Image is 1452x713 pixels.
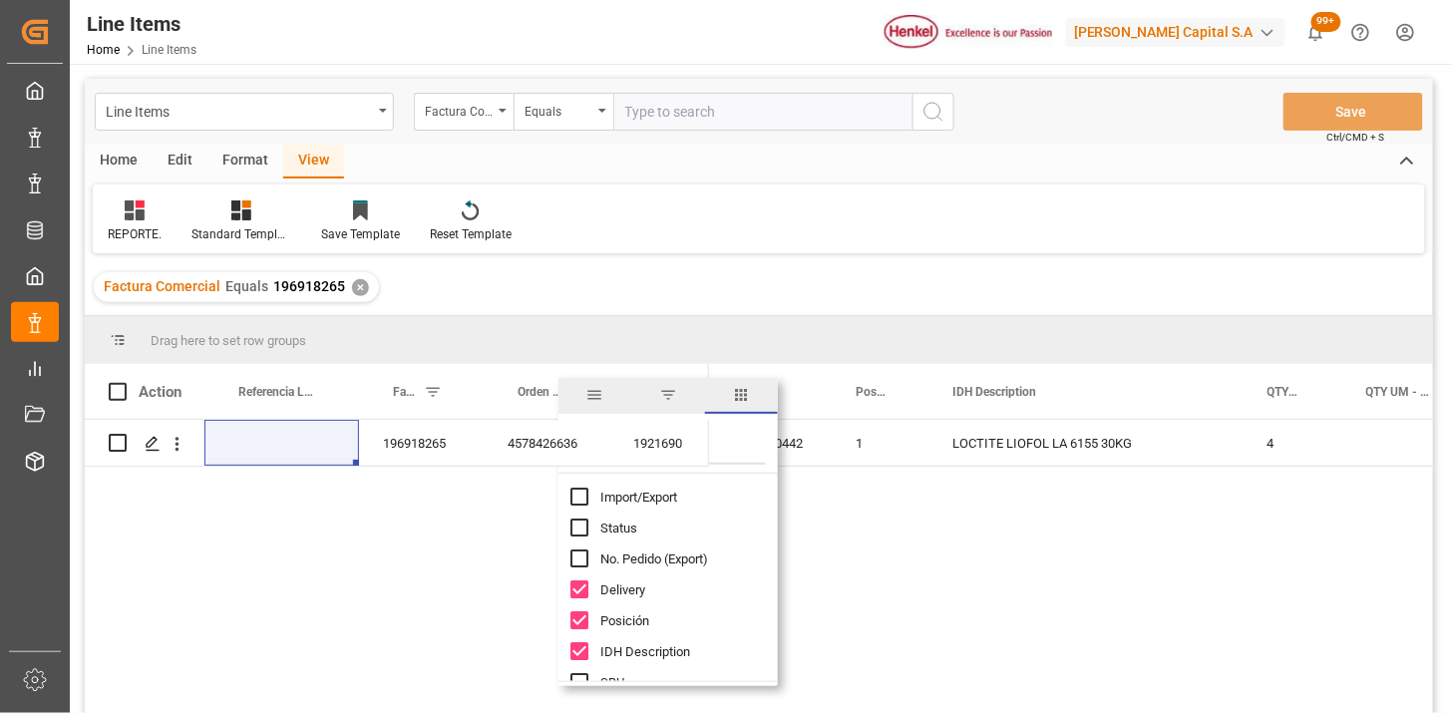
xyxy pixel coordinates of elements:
a: Home [87,43,120,57]
span: Drag here to set row groups [151,333,306,348]
span: Ctrl/CMD + S [1327,130,1385,145]
div: Delivery column toggle visibility (visible) [570,574,790,605]
span: QTY - Factura [1268,385,1300,399]
span: 196918265 [273,278,345,294]
button: Help Center [1338,10,1383,55]
div: IDH Description column toggle visibility (visible) [570,636,790,667]
div: 4578426636 [484,420,609,466]
div: 196918265 [359,420,484,466]
span: IDH Description [952,385,1036,399]
button: open menu [514,93,613,131]
span: Referencia Leschaco (impo) [238,385,317,399]
div: Press SPACE to select this row. [85,420,709,467]
span: columns [705,378,778,414]
button: open menu [95,93,394,131]
div: Save Template [321,225,400,243]
button: open menu [414,93,514,131]
div: Reset Template [430,225,512,243]
span: Delivery [600,582,645,597]
button: show 100 new notifications [1293,10,1338,55]
span: Posición [600,613,649,628]
span: general [558,378,631,414]
div: No. Pedido (Export) column toggle visibility (hidden) [570,543,790,574]
input: Type to search [613,93,912,131]
span: SBU [600,675,624,690]
div: 1 [832,420,928,466]
div: Posición column toggle visibility (visible) [570,605,790,636]
div: 1921690 [609,420,709,466]
span: Status [600,521,637,535]
span: Orden de Compra [518,385,567,399]
div: Line Items [87,9,196,39]
span: Factura Comercial [393,385,416,399]
span: 99+ [1311,12,1341,32]
div: [PERSON_NAME] Capital S.A [1066,18,1285,47]
div: Factura Comercial [425,98,493,121]
div: Standard Templates [191,225,291,243]
div: Edit [153,145,207,178]
span: QTY UM - Factura [1366,385,1430,399]
span: Posición [856,385,887,399]
span: IDH Description [600,644,690,659]
span: Equals [225,278,268,294]
div: REPORTE. [108,225,162,243]
span: No. Pedido (Export) [600,551,708,566]
div: SBU column toggle visibility (hidden) [570,667,790,698]
div: Action [139,383,181,401]
div: Format [207,145,283,178]
span: filter [631,378,704,414]
div: 4 [1244,420,1342,466]
button: search button [912,93,954,131]
div: Home [85,145,153,178]
img: Henkel%20logo.jpg_1689854090.jpg [885,15,1052,50]
div: Line Items [106,98,372,123]
div: Import/Export column toggle visibility (hidden) [570,482,790,513]
div: View [283,145,344,178]
span: Factura Comercial [104,278,220,294]
div: LOCTITE LIOFOL LA 6155 30KG [928,420,1244,466]
div: Equals [525,98,592,121]
div: ✕ [352,279,369,296]
button: Save [1283,93,1423,131]
span: Import/Export [600,490,677,505]
div: Status column toggle visibility (hidden) [570,513,790,543]
button: [PERSON_NAME] Capital S.A [1066,13,1293,51]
